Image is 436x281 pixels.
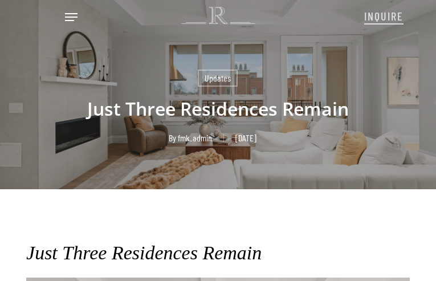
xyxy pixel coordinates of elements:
[169,134,176,142] span: By
[198,70,238,87] a: Updates
[26,241,410,266] h2: Just Three Residences Remain
[26,87,410,131] h1: Just Three Residences Remain
[223,134,268,142] span: [DATE]
[364,9,404,23] span: INQUIRE
[364,3,404,27] a: INQUIRE
[178,132,212,143] a: fmk_admin
[65,11,78,23] a: Navigation Menu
